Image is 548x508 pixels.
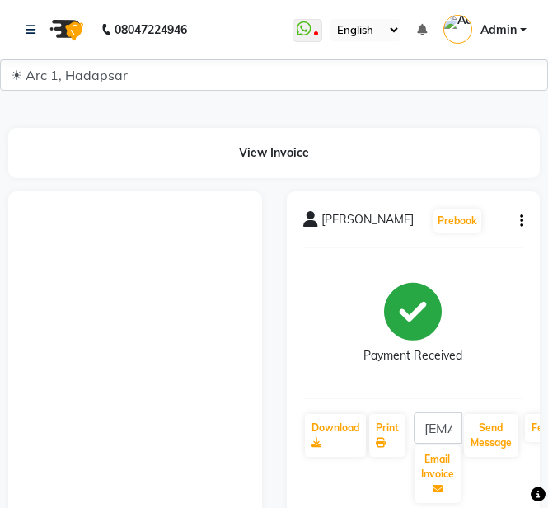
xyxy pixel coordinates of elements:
button: Prebook [433,209,481,233]
img: Admin [443,15,472,44]
a: Print [369,414,405,457]
a: Download [305,414,366,457]
span: [PERSON_NAME] [321,211,414,234]
input: enter email [414,412,462,444]
b: 08047224946 [115,7,187,53]
img: logo [42,7,88,53]
div: Payment Received [363,347,462,365]
span: Admin [480,21,517,39]
div: View Invoice [8,128,540,178]
button: Email Invoice [415,445,461,503]
button: Send Message [464,414,518,457]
